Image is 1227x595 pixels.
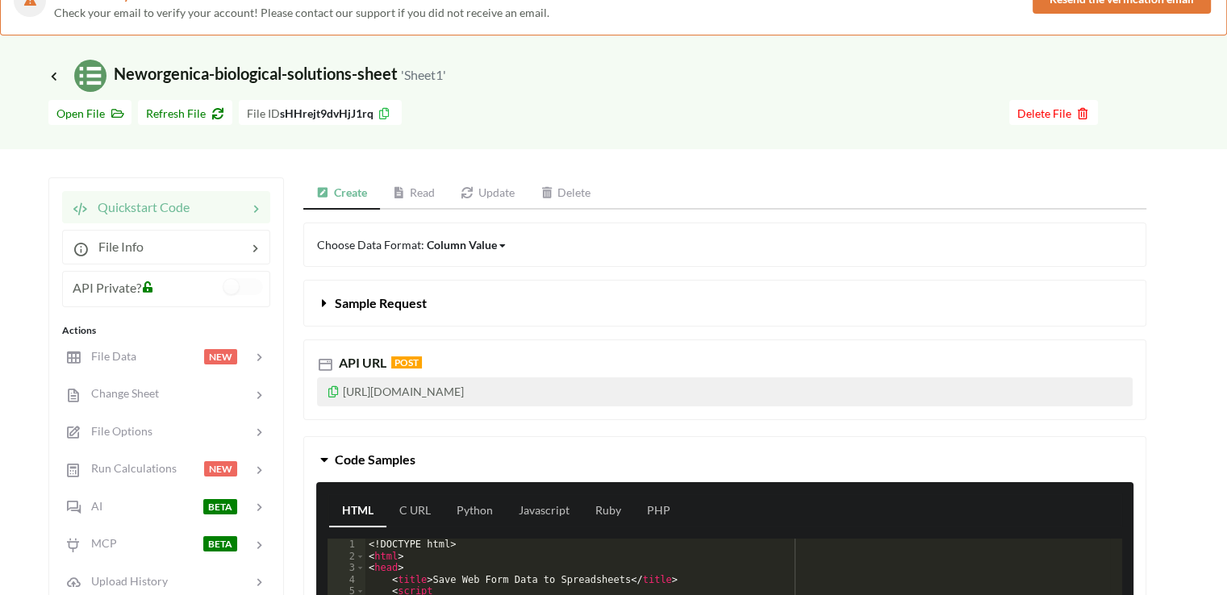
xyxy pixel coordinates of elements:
[380,177,449,210] a: Read
[73,280,141,295] span: API Private?
[391,356,422,368] span: POST
[81,349,136,363] span: File Data
[81,574,168,588] span: Upload History
[304,281,1146,326] button: Sample Request
[329,495,386,527] a: HTML
[328,574,365,585] div: 4
[444,495,506,527] a: Python
[1017,106,1090,120] span: Delete File
[448,177,528,210] a: Update
[328,562,365,573] div: 3
[62,323,270,338] div: Actions
[506,495,582,527] a: Javascript
[386,495,444,527] a: C URL
[81,499,102,513] span: AI
[582,495,634,527] a: Ruby
[203,536,237,551] span: BETA
[81,536,117,550] span: MCP
[335,295,427,310] span: Sample Request
[328,551,365,562] div: 2
[204,349,237,364] span: NEW
[317,377,1133,406] p: [URL][DOMAIN_NAME]
[203,499,237,514] span: BETA
[634,495,683,527] a: PHP
[88,199,190,214] span: Quickstart Code
[204,461,237,476] span: NEW
[74,60,106,92] img: /static/media/sheets.7a1b7961.svg
[427,236,497,253] div: Column Value
[336,355,386,370] span: API URL
[335,451,415,467] span: Code Samples
[303,177,380,210] a: Create
[528,177,604,210] a: Delete
[138,100,232,125] button: Refresh File
[81,424,152,438] span: File Options
[54,6,549,19] span: Check your email to verify your account! Please contact our support if you did not receive an email.
[304,437,1146,482] button: Code Samples
[146,106,224,120] span: Refresh File
[317,238,507,252] span: Choose Data Format:
[247,106,280,120] span: File ID
[89,239,144,254] span: File Info
[81,386,159,400] span: Change Sheet
[56,106,123,120] span: Open File
[401,67,446,82] small: 'Sheet1'
[328,539,365,550] div: 1
[1009,100,1098,125] button: Delete File
[48,100,131,125] button: Open File
[48,64,446,83] span: Neworgenica-biological-solutions-sheet
[280,106,374,120] b: sHHrejt9dvHjJ1rq
[81,461,177,475] span: Run Calculations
